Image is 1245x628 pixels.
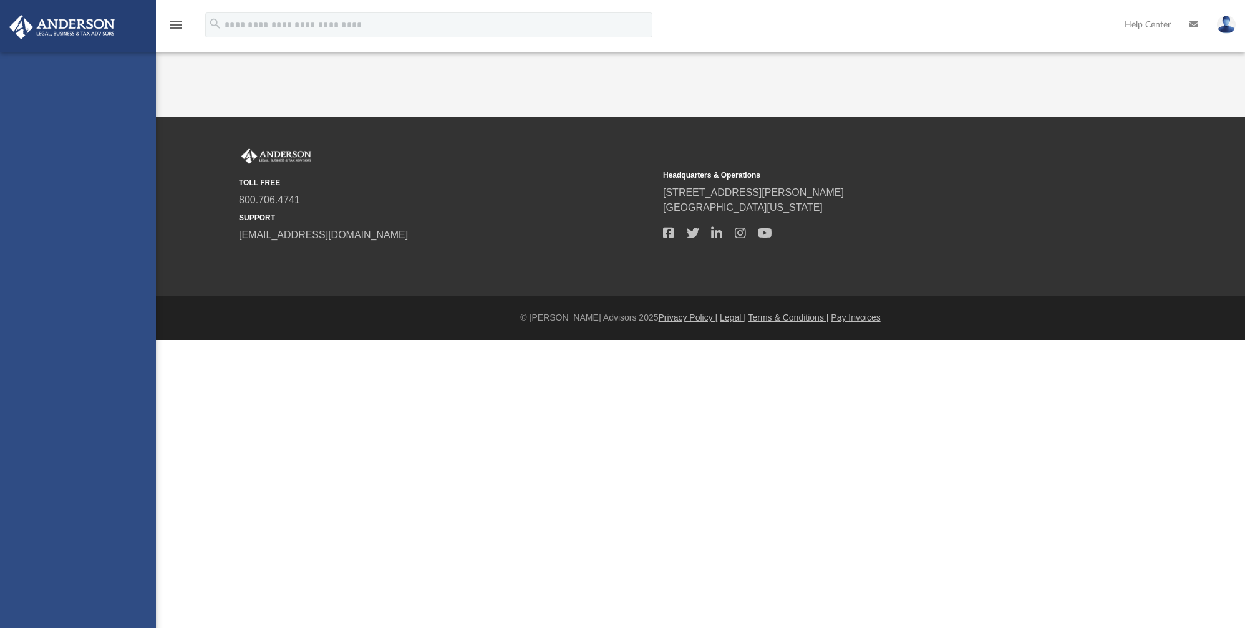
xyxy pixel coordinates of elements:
a: Pay Invoices [831,312,880,322]
div: © [PERSON_NAME] Advisors 2025 [156,311,1245,324]
img: Anderson Advisors Platinum Portal [239,148,314,165]
a: [GEOGRAPHIC_DATA][US_STATE] [663,202,823,213]
a: Legal | [720,312,746,322]
a: [STREET_ADDRESS][PERSON_NAME] [663,187,844,198]
a: menu [168,24,183,32]
img: Anderson Advisors Platinum Portal [6,15,119,39]
a: 800.706.4741 [239,195,300,205]
a: [EMAIL_ADDRESS][DOMAIN_NAME] [239,229,408,240]
img: User Pic [1217,16,1236,34]
i: search [208,17,222,31]
small: Headquarters & Operations [663,170,1078,181]
small: TOLL FREE [239,177,654,188]
a: Privacy Policy | [659,312,718,322]
i: menu [168,17,183,32]
a: Terms & Conditions | [748,312,829,322]
small: SUPPORT [239,212,654,223]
